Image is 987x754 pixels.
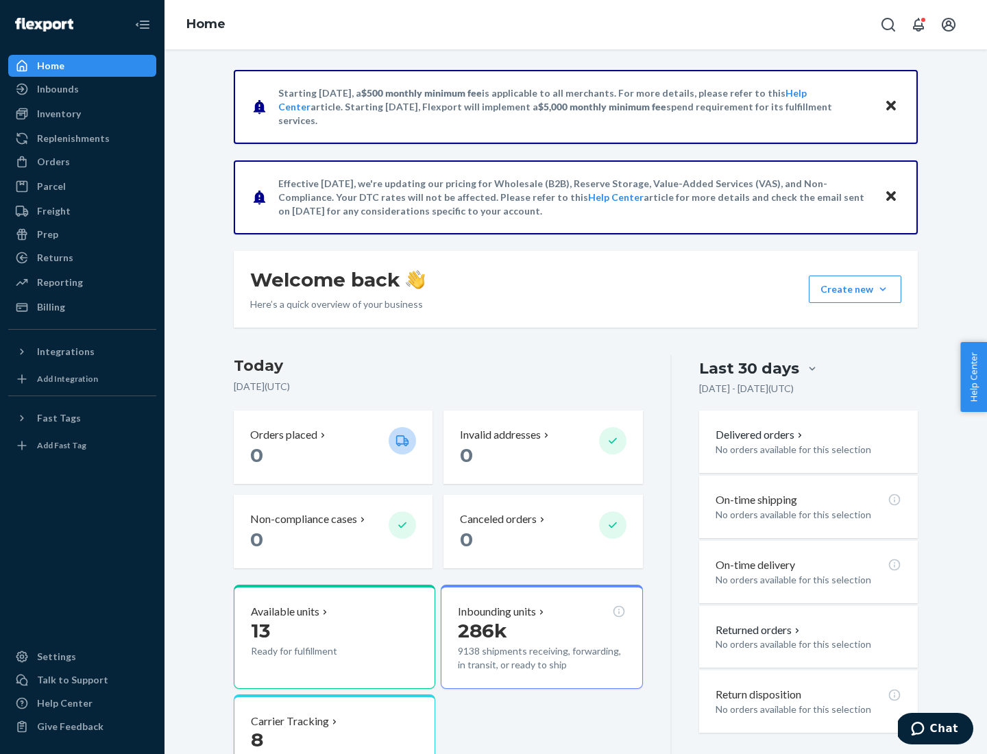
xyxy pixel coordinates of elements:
a: Prep [8,223,156,245]
button: Delivered orders [716,427,805,443]
button: Integrations [8,341,156,363]
p: [DATE] ( UTC ) [234,380,643,393]
button: Close Navigation [129,11,156,38]
a: Help Center [588,191,644,203]
a: Home [186,16,226,32]
img: Flexport logo [15,18,73,32]
p: Starting [DATE], a is applicable to all merchants. For more details, please refer to this article... [278,86,871,127]
p: Invalid addresses [460,427,541,443]
a: Billing [8,296,156,318]
a: Add Integration [8,368,156,390]
span: 13 [251,619,270,642]
span: 286k [458,619,507,642]
p: Non-compliance cases [250,511,357,527]
div: Settings [37,650,76,664]
p: Effective [DATE], we're updating our pricing for Wholesale (B2B), Reserve Storage, Value-Added Se... [278,177,871,218]
button: Give Feedback [8,716,156,738]
div: Last 30 days [699,358,799,379]
button: Close [882,187,900,207]
div: Add Integration [37,373,98,385]
button: Returned orders [716,622,803,638]
button: Talk to Support [8,669,156,691]
div: Inbounds [37,82,79,96]
a: Settings [8,646,156,668]
ol: breadcrumbs [175,5,236,45]
div: Inventory [37,107,81,121]
button: Available units13Ready for fulfillment [234,585,435,689]
img: hand-wave emoji [406,270,425,289]
div: Billing [37,300,65,314]
div: Returns [37,251,73,265]
span: 0 [250,528,263,551]
span: $5,000 monthly minimum fee [538,101,666,112]
p: [DATE] - [DATE] ( UTC ) [699,382,794,396]
div: Integrations [37,345,95,358]
div: Home [37,59,64,73]
button: Open account menu [935,11,962,38]
a: Home [8,55,156,77]
div: Orders [37,155,70,169]
p: No orders available for this selection [716,443,901,457]
p: Available units [251,604,319,620]
span: 0 [460,528,473,551]
div: Freight [37,204,71,218]
button: Orders placed 0 [234,411,432,484]
p: On-time delivery [716,557,795,573]
button: Inbounding units286k9138 shipments receiving, forwarding, in transit, or ready to ship [441,585,642,689]
span: 0 [250,443,263,467]
p: 9138 shipments receiving, forwarding, in transit, or ready to ship [458,644,625,672]
p: No orders available for this selection [716,508,901,522]
p: Inbounding units [458,604,536,620]
button: Invalid addresses 0 [443,411,642,484]
span: 0 [460,443,473,467]
div: Parcel [37,180,66,193]
a: Inventory [8,103,156,125]
a: Orders [8,151,156,173]
a: Reporting [8,271,156,293]
div: Reporting [37,276,83,289]
h3: Today [234,355,643,377]
p: Orders placed [250,427,317,443]
a: Returns [8,247,156,269]
p: Canceled orders [460,511,537,527]
a: Parcel [8,175,156,197]
span: 8 [251,728,263,751]
div: Help Center [37,696,93,710]
p: No orders available for this selection [716,573,901,587]
p: Return disposition [716,687,801,703]
a: Help Center [8,692,156,714]
div: Talk to Support [37,673,108,687]
button: Fast Tags [8,407,156,429]
button: Canceled orders 0 [443,495,642,568]
span: $500 monthly minimum fee [361,87,482,99]
button: Open notifications [905,11,932,38]
div: Add Fast Tag [37,439,86,451]
button: Help Center [960,342,987,412]
p: Carrier Tracking [251,714,329,729]
iframe: Opens a widget where you can chat to one of our agents [898,713,973,747]
p: On-time shipping [716,492,797,508]
a: Freight [8,200,156,222]
div: Give Feedback [37,720,103,733]
a: Replenishments [8,127,156,149]
p: Ready for fulfillment [251,644,378,658]
div: Replenishments [37,132,110,145]
div: Fast Tags [37,411,81,425]
h1: Welcome back [250,267,425,292]
div: Prep [37,228,58,241]
a: Inbounds [8,78,156,100]
button: Non-compliance cases 0 [234,495,432,568]
a: Add Fast Tag [8,435,156,457]
button: Open Search Box [875,11,902,38]
button: Close [882,97,900,117]
p: Here’s a quick overview of your business [250,297,425,311]
p: No orders available for this selection [716,637,901,651]
p: No orders available for this selection [716,703,901,716]
button: Create new [809,276,901,303]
